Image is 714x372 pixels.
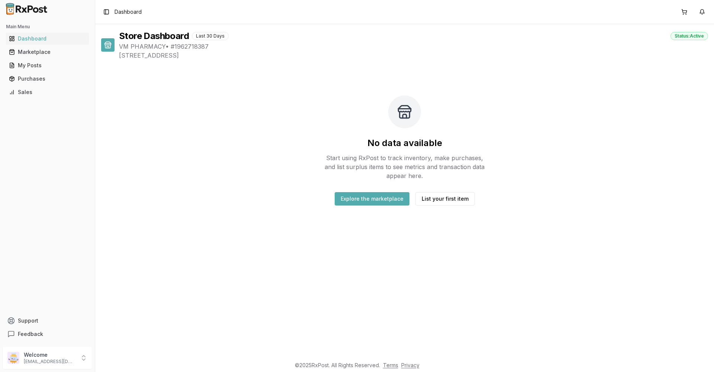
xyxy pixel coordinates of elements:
div: Dashboard [9,35,86,42]
h1: Store Dashboard [119,30,189,42]
p: Start using RxPost to track inventory, make purchases, and list surplus items to see metrics and ... [321,153,488,180]
span: Dashboard [115,8,142,16]
h2: No data available [367,137,442,149]
a: Sales [6,85,89,99]
button: List your first item [415,192,475,206]
p: Welcome [24,351,75,359]
button: Marketplace [3,46,92,58]
a: Terms [383,362,398,368]
div: Status: Active [670,32,708,40]
a: Purchases [6,72,89,85]
img: User avatar [7,352,19,364]
a: Privacy [401,362,419,368]
button: Sales [3,86,92,98]
p: [EMAIL_ADDRESS][DOMAIN_NAME] [24,359,75,365]
div: Last 30 Days [192,32,229,40]
div: Marketplace [9,48,86,56]
button: Purchases [3,73,92,85]
button: Explore the marketplace [335,192,409,206]
a: Dashboard [6,32,89,45]
button: Dashboard [3,33,92,45]
nav: breadcrumb [115,8,142,16]
h2: Main Menu [6,24,89,30]
a: My Posts [6,59,89,72]
div: Purchases [9,75,86,83]
button: Feedback [3,327,92,341]
button: My Posts [3,59,92,71]
span: Feedback [18,330,43,338]
a: Marketplace [6,45,89,59]
img: RxPost Logo [3,3,51,15]
span: [STREET_ADDRESS] [119,51,708,60]
div: Sales [9,88,86,96]
span: VM PHARMACY • # 1962718387 [119,42,708,51]
button: Support [3,314,92,327]
div: My Posts [9,62,86,69]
